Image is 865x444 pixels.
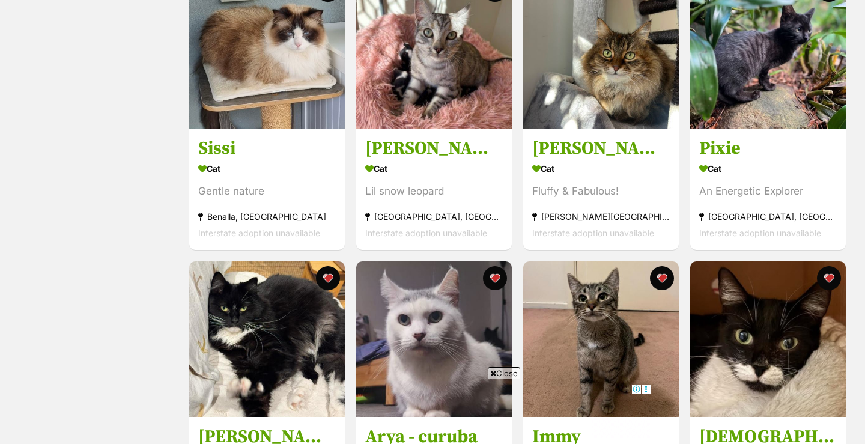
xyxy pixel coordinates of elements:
span: Interstate adoption unavailable [699,228,821,238]
h3: Sissi [198,137,336,160]
h3: [PERSON_NAME] [532,137,670,160]
img: Britney [189,261,345,417]
a: [PERSON_NAME] Cat Lil snow leopard [GEOGRAPHIC_DATA], [GEOGRAPHIC_DATA] Interstate adoption unava... [356,128,512,250]
div: Gentle nature [198,183,336,199]
span: Interstate adoption unavailable [198,228,320,238]
button: favourite [817,266,841,290]
div: Cat [699,160,837,177]
a: Pixie Cat An Energetic Explorer [GEOGRAPHIC_DATA], [GEOGRAPHIC_DATA] Interstate adoption unavaila... [690,128,846,250]
div: [GEOGRAPHIC_DATA], [GEOGRAPHIC_DATA] [365,208,503,225]
a: [PERSON_NAME] Cat Fluffy & Fabulous! [PERSON_NAME][GEOGRAPHIC_DATA] Interstate adoption unavailab... [523,128,679,250]
a: Sissi Cat Gentle nature Benalla, [GEOGRAPHIC_DATA] Interstate adoption unavailable favourite [189,128,345,250]
span: Interstate adoption unavailable [532,228,654,238]
div: [PERSON_NAME][GEOGRAPHIC_DATA] [532,208,670,225]
div: Fluffy & Fabulous! [532,183,670,199]
div: [GEOGRAPHIC_DATA], [GEOGRAPHIC_DATA] [699,208,837,225]
div: Cat [198,160,336,177]
div: Lil snow leopard [365,183,503,199]
div: Benalla, [GEOGRAPHIC_DATA] [198,208,336,225]
h3: [PERSON_NAME] [365,137,503,160]
img: Immy [523,261,679,417]
img: Lady Stella [690,261,846,417]
span: Interstate adoption unavailable [365,228,487,238]
span: Close [488,367,520,379]
h3: Pixie [699,137,837,160]
div: Cat [365,160,503,177]
iframe: Advertisement [214,384,651,438]
div: An Energetic Explorer [699,183,837,199]
button: favourite [316,266,340,290]
img: Arya - curuba [356,261,512,417]
div: Cat [532,160,670,177]
button: favourite [650,266,674,290]
button: favourite [483,266,507,290]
